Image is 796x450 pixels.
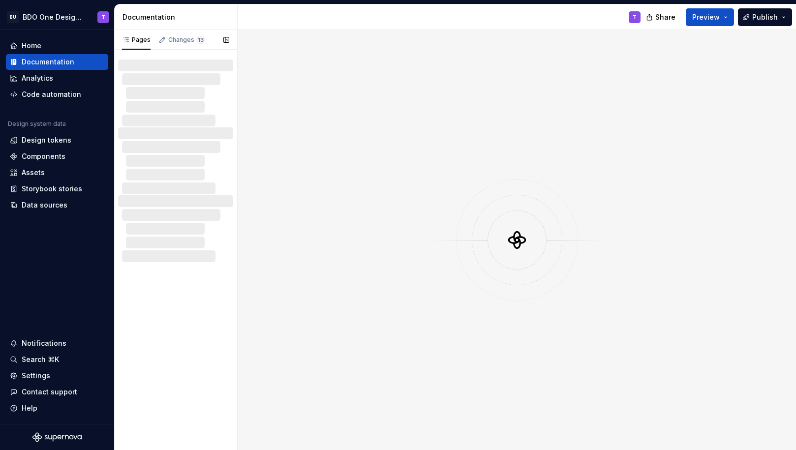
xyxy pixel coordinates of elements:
svg: Supernova Logo [32,432,82,442]
button: Search ⌘K [6,352,108,367]
a: Documentation [6,54,108,70]
span: Share [655,12,675,22]
a: Design tokens [6,132,108,148]
div: Search ⌘K [22,355,59,364]
div: Assets [22,168,45,178]
div: Notifications [22,338,66,348]
div: Code automation [22,90,81,99]
span: Preview [692,12,720,22]
div: Documentation [22,57,74,67]
button: BUBDO One Design SystemT [2,6,112,28]
div: Help [22,403,37,413]
div: Contact support [22,387,77,397]
div: Home [22,41,41,51]
a: Data sources [6,197,108,213]
span: Publish [752,12,778,22]
div: Pages [122,36,151,44]
button: Contact support [6,384,108,400]
button: Publish [738,8,792,26]
div: BDO One Design System [23,12,86,22]
div: Changes [168,36,205,44]
button: Preview [686,8,734,26]
span: 13 [196,36,205,44]
div: BU [7,11,19,23]
a: Assets [6,165,108,180]
div: Components [22,151,65,161]
div: Design tokens [22,135,71,145]
div: Design system data [8,120,66,128]
div: Documentation [122,12,233,22]
div: T [633,13,637,21]
div: T [101,13,105,21]
div: Storybook stories [22,184,82,194]
a: Settings [6,368,108,384]
button: Help [6,400,108,416]
a: Components [6,149,108,164]
a: Analytics [6,70,108,86]
button: Notifications [6,335,108,351]
a: Home [6,38,108,54]
div: Data sources [22,200,67,210]
button: Share [641,8,682,26]
a: Code automation [6,87,108,102]
div: Settings [22,371,50,381]
a: Storybook stories [6,181,108,197]
div: Analytics [22,73,53,83]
